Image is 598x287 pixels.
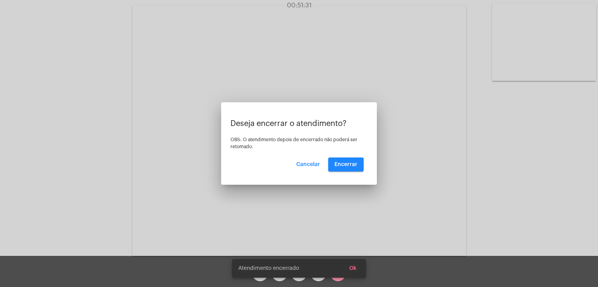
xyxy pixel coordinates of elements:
span: OBS: O atendimento depois de encerrado não poderá ser retomado. [230,137,357,149]
span: Ok [349,266,357,271]
span: 00:51:31 [287,2,311,9]
span: Atendimento encerrado [238,264,299,272]
button: Encerrar [328,157,364,171]
span: Encerrar [334,162,357,167]
p: Deseja encerrar o atendimento? [230,119,368,128]
button: Cancelar [290,157,326,171]
span: Cancelar [296,162,320,167]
